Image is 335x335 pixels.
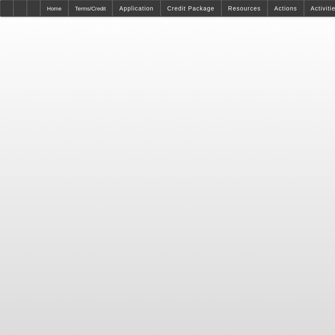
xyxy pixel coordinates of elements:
span: Credit Package [167,5,215,12]
button: Credit Package [161,0,221,16]
button: Actions [268,0,304,16]
button: Resources [222,0,267,16]
span: Application [119,5,153,12]
span: Resources [228,5,261,12]
button: Application [113,0,160,16]
span: Actions [274,5,297,12]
